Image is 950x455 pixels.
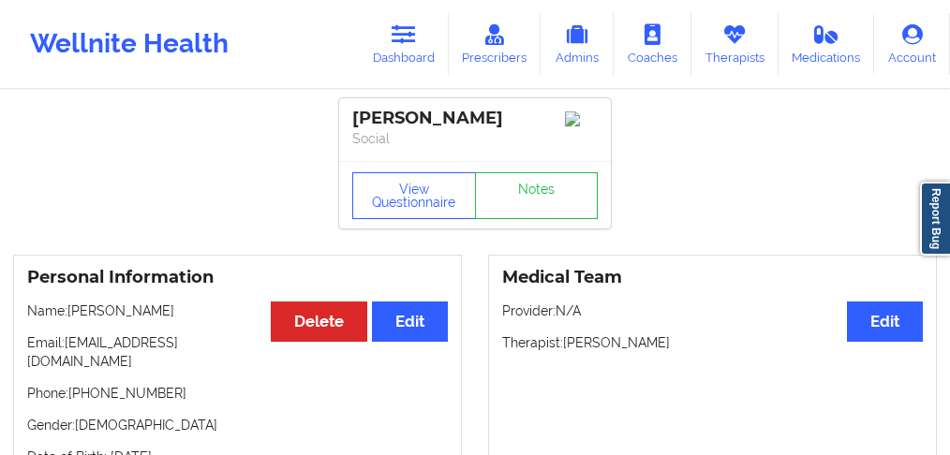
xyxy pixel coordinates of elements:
[691,13,779,75] a: Therapists
[359,13,449,75] a: Dashboard
[541,13,614,75] a: Admins
[372,301,448,342] button: Edit
[27,301,448,320] p: Name: [PERSON_NAME]
[27,267,448,288] h3: Personal Information
[874,13,950,75] a: Account
[565,111,598,126] img: Image%2Fplaceholer-image.png
[614,13,691,75] a: Coaches
[502,267,923,288] h3: Medical Team
[475,172,599,219] a: Notes
[352,129,598,148] p: Social
[352,108,598,129] div: [PERSON_NAME]
[920,182,950,256] a: Report Bug
[449,13,542,75] a: Prescribers
[502,301,923,320] p: Provider: N/A
[779,13,875,75] a: Medications
[27,333,448,371] p: Email: [EMAIL_ADDRESS][DOMAIN_NAME]
[352,172,476,219] button: View Questionnaire
[502,333,923,352] p: Therapist: [PERSON_NAME]
[27,416,448,434] p: Gender: [DEMOGRAPHIC_DATA]
[271,301,367,342] button: Delete
[847,301,923,342] button: Edit
[27,384,448,403] p: Phone: [PHONE_NUMBER]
